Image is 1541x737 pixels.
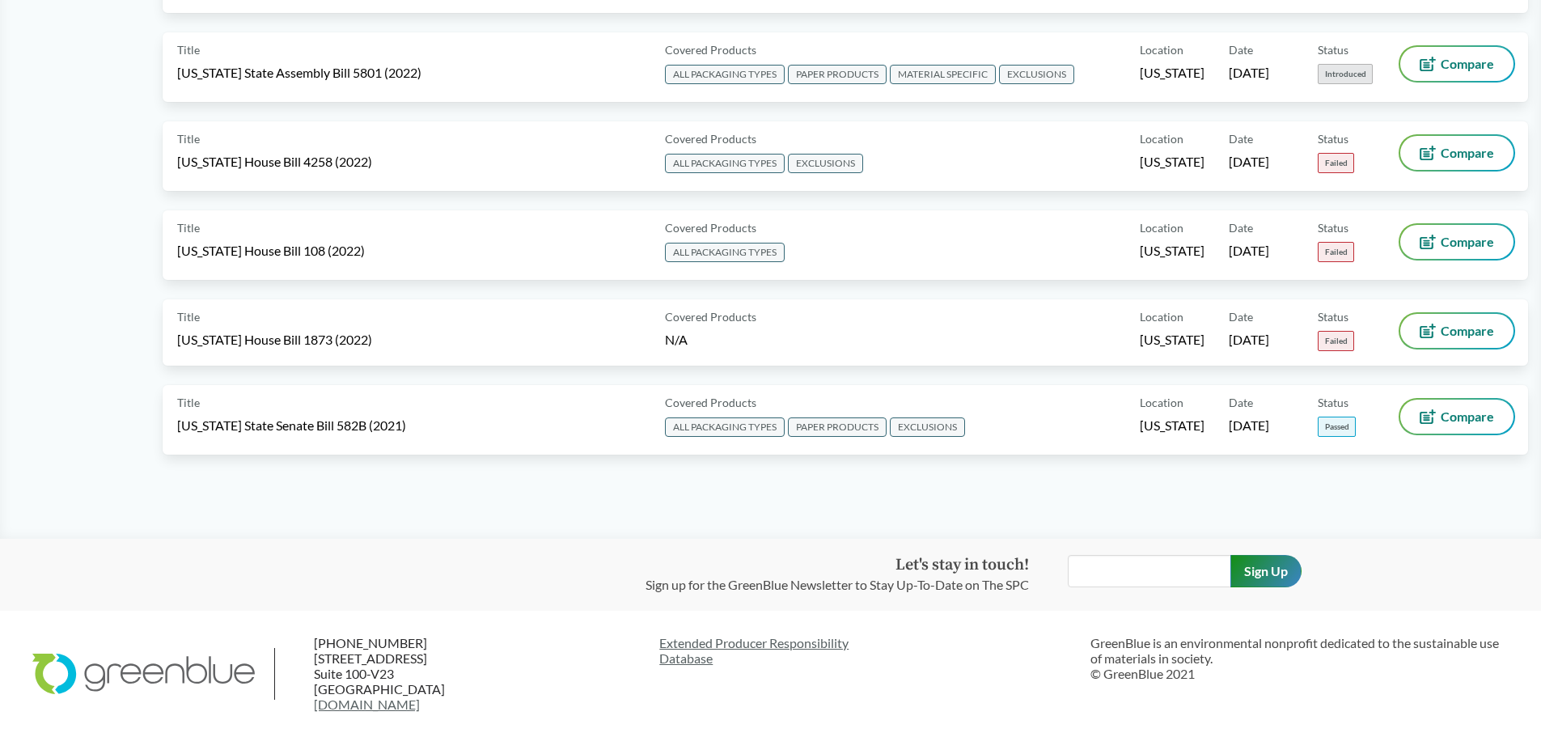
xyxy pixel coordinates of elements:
[177,242,365,260] span: [US_STATE] House Bill 108 (2022)
[177,394,200,411] span: Title
[665,308,756,325] span: Covered Products
[1229,331,1269,349] span: [DATE]
[1441,324,1494,337] span: Compare
[665,417,785,437] span: ALL PACKAGING TYPES
[895,555,1029,575] strong: Let's stay in touch!
[1229,64,1269,82] span: [DATE]
[1229,219,1253,236] span: Date
[1140,219,1183,236] span: Location
[1229,394,1253,411] span: Date
[1229,130,1253,147] span: Date
[1140,394,1183,411] span: Location
[665,219,756,236] span: Covered Products
[1318,153,1354,173] span: Failed
[1318,394,1348,411] span: Status
[665,130,756,147] span: Covered Products
[1400,314,1513,348] button: Compare
[1229,417,1269,434] span: [DATE]
[1318,130,1348,147] span: Status
[890,417,965,437] span: EXCLUSIONS
[1140,308,1183,325] span: Location
[177,219,200,236] span: Title
[890,65,996,84] span: MATERIAL SPECIFIC
[1318,417,1356,437] span: Passed
[1229,41,1253,58] span: Date
[177,331,372,349] span: [US_STATE] House Bill 1873 (2022)
[788,417,887,437] span: PAPER PRODUCTS
[1441,57,1494,70] span: Compare
[999,65,1074,84] span: EXCLUSIONS
[1229,153,1269,171] span: [DATE]
[1318,242,1354,262] span: Failed
[314,635,510,713] p: [PHONE_NUMBER] [STREET_ADDRESS] Suite 100-V23 [GEOGRAPHIC_DATA]
[1229,242,1269,260] span: [DATE]
[1400,47,1513,81] button: Compare
[665,65,785,84] span: ALL PACKAGING TYPES
[314,697,420,712] a: [DOMAIN_NAME]
[177,64,421,82] span: [US_STATE] State Assembly Bill 5801 (2022)
[1229,308,1253,325] span: Date
[665,243,785,262] span: ALL PACKAGING TYPES
[665,394,756,411] span: Covered Products
[1318,41,1348,58] span: Status
[1400,400,1513,434] button: Compare
[1318,331,1354,351] span: Failed
[1140,242,1204,260] span: [US_STATE]
[1090,635,1509,682] p: GreenBlue is an environmental nonprofit dedicated to the sustainable use of materials in society....
[659,635,1077,666] a: Extended Producer ResponsibilityDatabase
[177,130,200,147] span: Title
[1140,153,1204,171] span: [US_STATE]
[1441,235,1494,248] span: Compare
[177,153,372,171] span: [US_STATE] House Bill 4258 (2022)
[177,41,200,58] span: Title
[1318,64,1373,84] span: Introduced
[1400,225,1513,259] button: Compare
[1140,130,1183,147] span: Location
[177,308,200,325] span: Title
[665,332,688,347] span: N/A
[1318,219,1348,236] span: Status
[665,41,756,58] span: Covered Products
[646,575,1029,595] p: Sign up for the GreenBlue Newsletter to Stay Up-To-Date on The SPC
[1140,64,1204,82] span: [US_STATE]
[665,154,785,173] span: ALL PACKAGING TYPES
[1441,410,1494,423] span: Compare
[1441,146,1494,159] span: Compare
[177,417,406,434] span: [US_STATE] State Senate Bill 582B (2021)
[1318,308,1348,325] span: Status
[1230,555,1302,587] input: Sign Up
[1400,136,1513,170] button: Compare
[1140,331,1204,349] span: [US_STATE]
[1140,41,1183,58] span: Location
[788,65,887,84] span: PAPER PRODUCTS
[1140,417,1204,434] span: [US_STATE]
[788,154,863,173] span: EXCLUSIONS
